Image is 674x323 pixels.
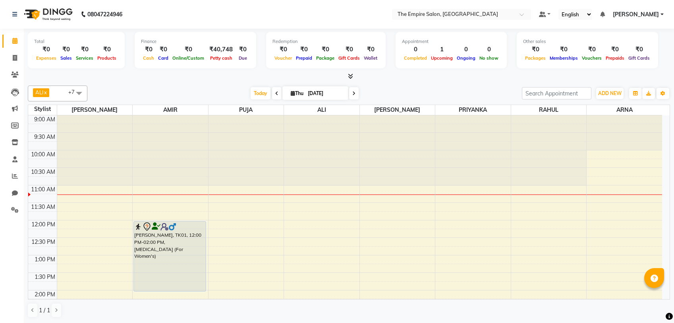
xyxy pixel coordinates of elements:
[141,45,156,54] div: ₹0
[33,133,57,141] div: 9:30 AM
[33,290,57,299] div: 2:00 PM
[435,105,511,115] span: PRIYANKA
[156,45,170,54] div: ₹0
[587,105,662,115] span: ARNA
[29,168,57,176] div: 10:30 AM
[28,105,57,113] div: Stylist
[33,273,57,281] div: 1:30 PM
[294,45,314,54] div: ₹0
[580,45,604,54] div: ₹0
[30,220,57,229] div: 12:00 PM
[523,55,548,61] span: Packages
[141,55,156,61] span: Cash
[294,55,314,61] span: Prepaid
[402,45,429,54] div: 0
[237,55,249,61] span: Due
[362,55,379,61] span: Wallet
[34,45,58,54] div: ₹0
[548,45,580,54] div: ₹0
[236,45,250,54] div: ₹0
[596,88,624,99] button: ADD NEW
[68,89,81,95] span: +7
[74,55,95,61] span: Services
[522,87,591,99] input: Search Appointment
[43,89,47,95] a: x
[208,55,234,61] span: Petty cash
[156,55,170,61] span: Card
[284,105,359,115] span: ALI
[272,38,379,45] div: Redemption
[402,55,429,61] span: Completed
[336,45,362,54] div: ₹0
[141,38,250,45] div: Finance
[209,105,284,115] span: PUJA
[58,55,74,61] span: Sales
[134,222,206,291] div: [PERSON_NAME], TK01, 12:00 PM-02:00 PM, [MEDICAL_DATA] (For Women's)
[289,90,305,96] span: Thu
[20,3,75,25] img: logo
[29,150,57,159] div: 10:00 AM
[30,238,57,246] div: 12:30 PM
[477,45,500,54] div: 0
[34,38,118,45] div: Total
[626,45,652,54] div: ₹0
[33,115,57,124] div: 9:00 AM
[626,55,652,61] span: Gift Cards
[35,89,43,95] span: ALI
[613,10,659,19] span: [PERSON_NAME]
[95,55,118,61] span: Products
[598,90,622,96] span: ADD NEW
[336,55,362,61] span: Gift Cards
[580,55,604,61] span: Vouchers
[523,38,652,45] div: Other sales
[402,38,500,45] div: Appointment
[170,55,206,61] span: Online/Custom
[74,45,95,54] div: ₹0
[429,55,455,61] span: Upcoming
[455,55,477,61] span: Ongoing
[251,87,270,99] span: Today
[477,55,500,61] span: No show
[272,55,294,61] span: Voucher
[133,105,208,115] span: AMIR
[604,55,626,61] span: Prepaids
[314,55,336,61] span: Package
[455,45,477,54] div: 0
[170,45,206,54] div: ₹0
[511,105,587,115] span: RAHUL
[305,88,345,99] input: 2025-09-04
[523,45,548,54] div: ₹0
[362,45,379,54] div: ₹0
[58,45,74,54] div: ₹0
[429,45,455,54] div: 1
[641,291,666,315] iframe: chat widget
[360,105,435,115] span: [PERSON_NAME]
[33,255,57,264] div: 1:00 PM
[548,55,580,61] span: Memberships
[57,105,133,115] span: [PERSON_NAME]
[34,55,58,61] span: Expenses
[206,45,236,54] div: ₹40,748
[29,185,57,194] div: 11:00 AM
[604,45,626,54] div: ₹0
[39,306,50,315] span: 1 / 1
[29,203,57,211] div: 11:30 AM
[272,45,294,54] div: ₹0
[314,45,336,54] div: ₹0
[95,45,118,54] div: ₹0
[87,3,122,25] b: 08047224946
